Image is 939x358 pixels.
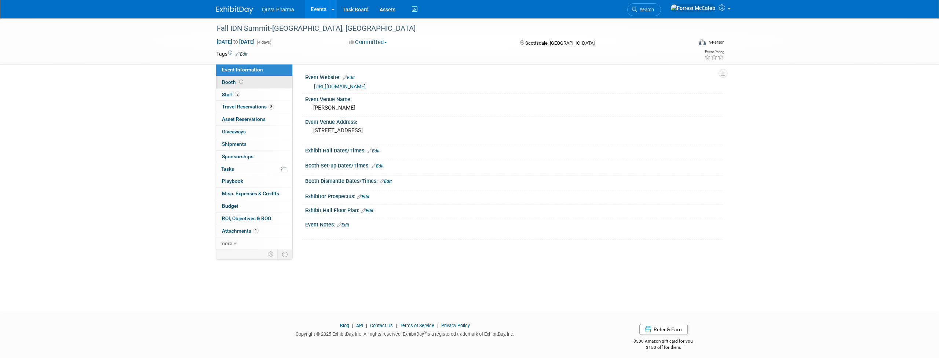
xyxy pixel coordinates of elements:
a: Edit [343,75,355,80]
span: ROI, Objectives & ROO [222,215,271,221]
div: Event Format [649,38,724,49]
span: | [364,323,369,328]
span: Sponsorships [222,154,253,159]
span: Asset Reservations [222,116,266,122]
a: Tasks [216,163,292,175]
span: | [350,323,355,328]
pre: [STREET_ADDRESS] [313,127,471,134]
div: Copyright © 2025 ExhibitDay, Inc. All rights reserved. ExhibitDay is a registered trademark of Ex... [216,329,593,337]
div: $150 off for them. [604,344,723,351]
a: Staff2 [216,89,292,101]
a: Misc. Expenses & Credits [216,188,292,200]
span: Scottsdale, [GEOGRAPHIC_DATA] [525,40,595,46]
a: Edit [361,208,373,213]
img: Format-Inperson.png [699,39,706,45]
a: Edit [357,194,369,199]
div: Booth Dismantle Dates/Times: [305,176,723,185]
img: Forrest McCaleb [671,4,716,12]
span: [DATE] [DATE] [216,38,255,45]
a: Budget [216,200,292,212]
a: Terms of Service [400,323,434,328]
a: Asset Reservations [216,113,292,125]
a: Edit [368,148,380,154]
span: Event Information [222,67,263,73]
span: Playbook [222,178,243,184]
span: to [232,39,239,45]
span: | [435,323,440,328]
a: Playbook [216,175,292,187]
span: Budget [222,203,238,209]
sup: ® [424,331,427,335]
a: Edit [372,163,384,169]
span: Travel Reservations [222,104,274,110]
td: Tags [216,50,248,58]
a: Shipments [216,138,292,150]
td: Toggle Event Tabs [278,250,293,259]
span: 1 [253,228,259,233]
div: [PERSON_NAME] [311,102,717,114]
a: Edit [380,179,392,184]
a: Contact Us [370,323,393,328]
span: Booth [222,79,245,85]
div: Fall IDN Summit-[GEOGRAPHIC_DATA], [GEOGRAPHIC_DATA] [214,22,681,35]
a: [URL][DOMAIN_NAME] [314,84,366,89]
span: 2 [235,92,240,97]
span: more [220,240,232,246]
a: Booth [216,76,292,88]
div: Event Rating [704,50,724,54]
img: ExhibitDay [216,6,253,14]
div: Booth Set-up Dates/Times: [305,160,723,170]
a: Sponsorships [216,151,292,163]
span: Shipments [222,141,246,147]
a: Blog [340,323,349,328]
div: In-Person [707,40,724,45]
span: Staff [222,92,240,97]
a: Edit [235,52,248,57]
a: Refer & Earn [639,324,688,335]
a: Travel Reservations3 [216,101,292,113]
a: Event Information [216,64,292,76]
button: Committed [346,38,390,46]
span: (4 days) [256,40,271,45]
div: Event Venue Address: [305,117,723,126]
span: Booth not reserved yet [238,79,245,85]
div: Event Notes: [305,219,723,229]
span: Tasks [221,166,234,172]
span: Misc. Expenses & Credits [222,191,279,196]
div: Exhibit Hall Dates/Times: [305,145,723,155]
a: Attachments1 [216,225,292,237]
span: Attachments [222,228,259,234]
a: Giveaways [216,126,292,138]
span: 3 [268,104,274,110]
span: | [394,323,399,328]
a: API [356,323,363,328]
div: Event Venue Name: [305,94,723,103]
div: Event Website: [305,72,723,81]
div: $500 Amazon gift card for you, [604,333,723,350]
div: Exhibitor Prospectus: [305,191,723,200]
span: QuVa Pharma [262,7,294,12]
a: Edit [337,222,349,228]
a: Search [627,3,661,16]
span: Search [637,7,654,12]
td: Personalize Event Tab Strip [265,250,278,259]
a: more [216,237,292,250]
span: Giveaways [222,129,246,134]
a: ROI, Objectives & ROO [216,213,292,225]
a: Privacy Policy [441,323,470,328]
div: Exhibit Hall Floor Plan: [305,205,723,214]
